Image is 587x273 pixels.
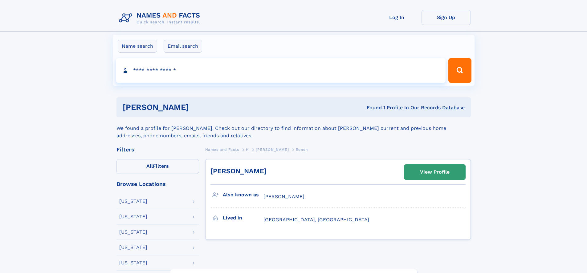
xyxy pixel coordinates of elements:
[372,10,422,25] a: Log In
[116,117,471,139] div: We found a profile for [PERSON_NAME]. Check out our directory to find information about [PERSON_N...
[256,147,289,152] span: [PERSON_NAME]
[118,40,157,53] label: Name search
[164,40,202,53] label: Email search
[422,10,471,25] a: Sign Up
[246,147,249,152] span: H
[404,165,465,179] a: View Profile
[210,167,267,175] a: [PERSON_NAME]
[119,245,147,250] div: [US_STATE]
[146,163,153,169] span: All
[296,147,308,152] span: Ronen
[123,103,278,111] h1: [PERSON_NAME]
[116,58,446,83] input: search input
[278,104,465,111] div: Found 1 Profile In Our Records Database
[119,214,147,219] div: [US_STATE]
[256,146,289,153] a: [PERSON_NAME]
[116,147,199,152] div: Filters
[119,199,147,204] div: [US_STATE]
[223,213,263,223] h3: Lived in
[116,159,199,174] label: Filters
[420,165,450,179] div: View Profile
[119,260,147,265] div: [US_STATE]
[116,181,199,187] div: Browse Locations
[223,190,263,200] h3: Also known as
[263,194,304,199] span: [PERSON_NAME]
[119,230,147,235] div: [US_STATE]
[116,10,205,26] img: Logo Names and Facts
[246,146,249,153] a: H
[448,58,471,83] button: Search Button
[205,146,239,153] a: Names and Facts
[263,217,369,223] span: [GEOGRAPHIC_DATA], [GEOGRAPHIC_DATA]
